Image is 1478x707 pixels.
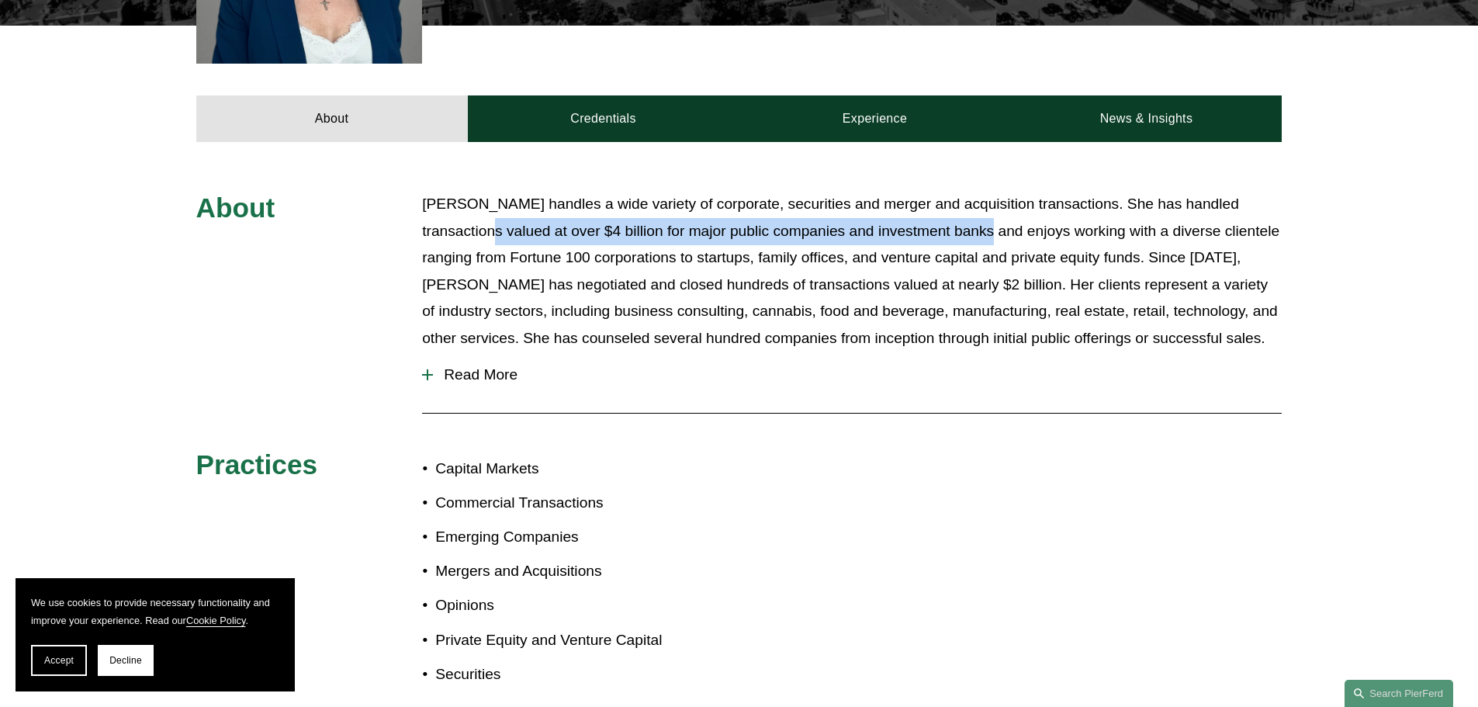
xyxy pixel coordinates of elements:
p: Mergers and Acquisitions [435,558,739,585]
section: Cookie banner [16,578,295,691]
span: Accept [44,655,74,666]
button: Read More [422,355,1282,395]
button: Accept [31,645,87,676]
p: Private Equity and Venture Capital [435,627,739,654]
a: Search this site [1345,680,1453,707]
p: Securities [435,661,739,688]
span: Practices [196,449,318,480]
a: About [196,95,468,142]
p: We use cookies to provide necessary functionality and improve your experience. Read our . [31,594,279,629]
a: Cookie Policy [186,615,246,626]
p: [PERSON_NAME] handles a wide variety of corporate, securities and merger and acquisition transact... [422,191,1282,352]
p: Opinions [435,592,739,619]
button: Decline [98,645,154,676]
a: Credentials [468,95,739,142]
span: About [196,192,275,223]
p: Capital Markets [435,456,739,483]
span: Read More [433,366,1282,383]
a: News & Insights [1010,95,1282,142]
a: Experience [739,95,1011,142]
p: Commercial Transactions [435,490,739,517]
p: Emerging Companies [435,524,739,551]
span: Decline [109,655,142,666]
